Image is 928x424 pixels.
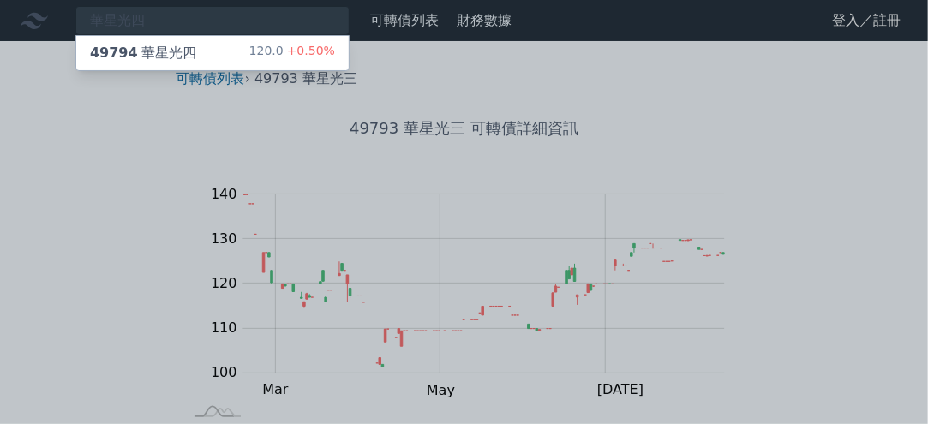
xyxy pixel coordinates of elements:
div: 聊天小工具 [842,342,928,424]
a: 49794華星光四 120.0+0.50% [76,36,349,70]
div: 120.0 [249,43,335,63]
iframe: Chat Widget [842,342,928,424]
span: 49794 [90,45,138,61]
span: +0.50% [284,44,335,57]
div: 華星光四 [90,43,196,63]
